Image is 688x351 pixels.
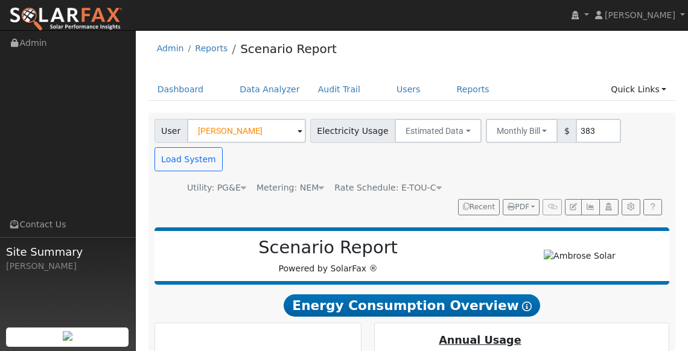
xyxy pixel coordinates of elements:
span: Electricity Usage [310,119,395,143]
div: Metering: NEM [256,182,324,194]
span: Site Summary [6,244,129,260]
button: Edit User [565,199,582,216]
div: Powered by SolarFax ® [161,237,496,275]
span: User [154,119,188,143]
a: Dashboard [148,78,213,101]
span: Alias: None [334,183,441,192]
a: Data Analyzer [231,78,309,101]
button: PDF [503,199,540,216]
button: Monthly Bill [486,119,558,143]
i: Show Help [522,302,532,311]
a: Audit Trail [309,78,369,101]
span: Energy Consumption Overview [284,294,540,317]
div: [PERSON_NAME] [6,260,129,273]
u: Annual Usage [439,334,521,346]
img: retrieve [63,331,72,341]
button: Multi-Series Graph [581,199,600,216]
span: [PERSON_NAME] [605,10,675,20]
a: Help Link [643,199,662,216]
button: Login As [599,199,618,216]
a: Reports [448,78,498,101]
a: Admin [157,43,184,53]
img: SolarFax [9,7,123,32]
a: Reports [195,43,228,53]
a: Quick Links [602,78,675,101]
a: Scenario Report [240,42,337,56]
button: Estimated Data [395,119,482,143]
button: Recent [458,199,500,216]
button: Load System [154,147,223,171]
input: Select a User [187,119,306,143]
span: PDF [508,203,529,211]
button: Settings [622,199,640,216]
div: Utility: PG&E [187,182,246,194]
h2: Scenario Report [167,237,489,258]
span: $ [557,119,576,143]
img: Ambrose Solar [544,250,616,262]
a: Users [387,78,430,101]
